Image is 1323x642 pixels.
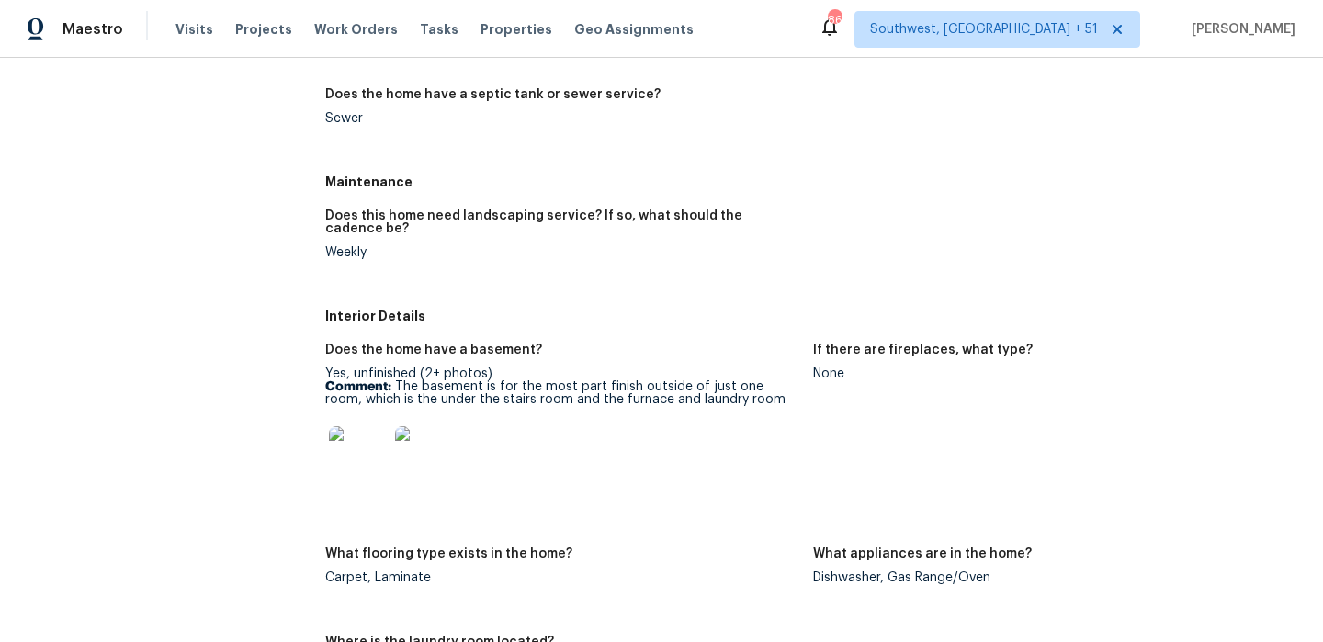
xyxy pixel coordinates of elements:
h5: What appliances are in the home? [813,547,1032,560]
h5: Maintenance [325,173,1301,191]
p: The basement is for the most part finish outside of just one room, which is the under the stairs ... [325,380,798,406]
span: Tasks [420,23,458,36]
div: Weekly [325,246,798,259]
div: Carpet, Laminate [325,571,798,584]
h5: Does this home need landscaping service? If so, what should the cadence be? [325,209,798,235]
span: Projects [235,20,292,39]
span: Geo Assignments [574,20,694,39]
div: Sewer [325,112,798,125]
span: Properties [481,20,552,39]
span: Work Orders [314,20,398,39]
span: [PERSON_NAME] [1184,20,1295,39]
b: Comment: [325,380,391,393]
span: Maestro [62,20,123,39]
div: Dishwasher, Gas Range/Oven [813,571,1286,584]
div: Yes, unfinished (2+ photos) [325,367,798,496]
h5: Does the home have a septic tank or sewer service? [325,88,661,101]
span: Visits [175,20,213,39]
div: 860 [828,11,841,29]
span: Southwest, [GEOGRAPHIC_DATA] + 51 [870,20,1098,39]
h5: If there are fireplaces, what type? [813,344,1033,356]
h5: Does the home have a basement? [325,344,542,356]
h5: What flooring type exists in the home? [325,547,572,560]
div: None [813,367,1286,380]
h5: Interior Details [325,307,1301,325]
